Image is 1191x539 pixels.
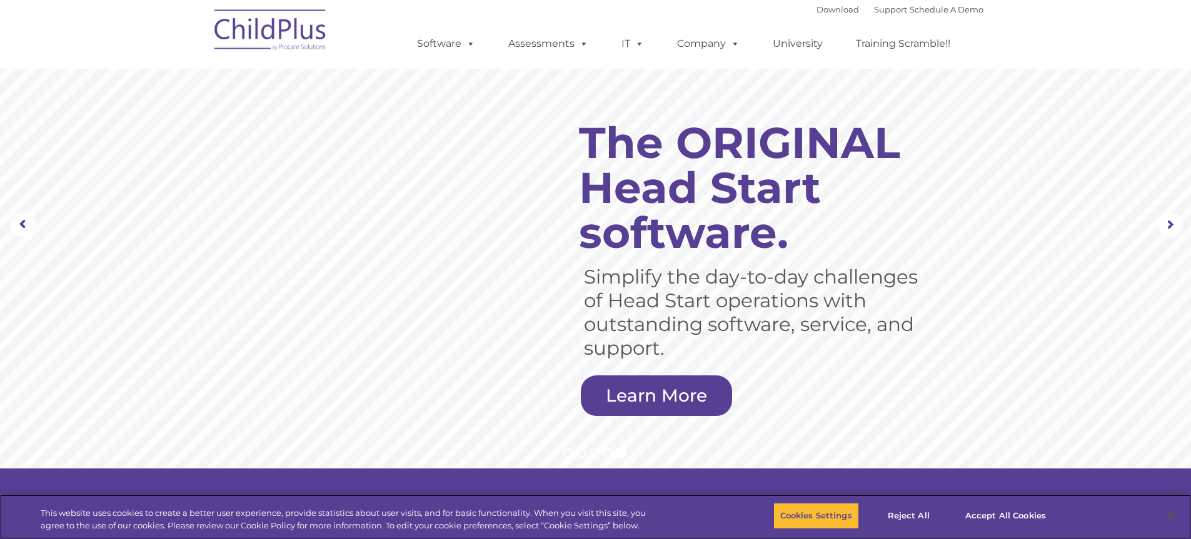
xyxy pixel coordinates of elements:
a: Training Scramble!! [843,31,963,56]
a: Schedule A Demo [910,4,983,14]
a: Download [817,4,859,14]
button: Accept All Cookies [958,503,1053,529]
button: Cookies Settings [773,503,859,529]
button: Close [1157,502,1185,530]
div: This website uses cookies to create a better user experience, provide statistics about user visit... [41,507,655,532]
a: Assessments [496,31,601,56]
a: Software [405,31,488,56]
a: University [760,31,835,56]
img: ChildPlus by Procare Solutions [208,1,333,63]
a: Company [665,31,752,56]
rs-layer: The ORIGINAL Head Start software. [579,120,951,255]
a: Support [874,4,907,14]
a: IT [609,31,656,56]
a: Learn More [581,375,732,416]
font: | [817,4,983,14]
button: Reject All [870,503,948,529]
rs-layer: Simplify the day-to-day challenges of Head Start operations with outstanding software, service, a... [584,265,933,360]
